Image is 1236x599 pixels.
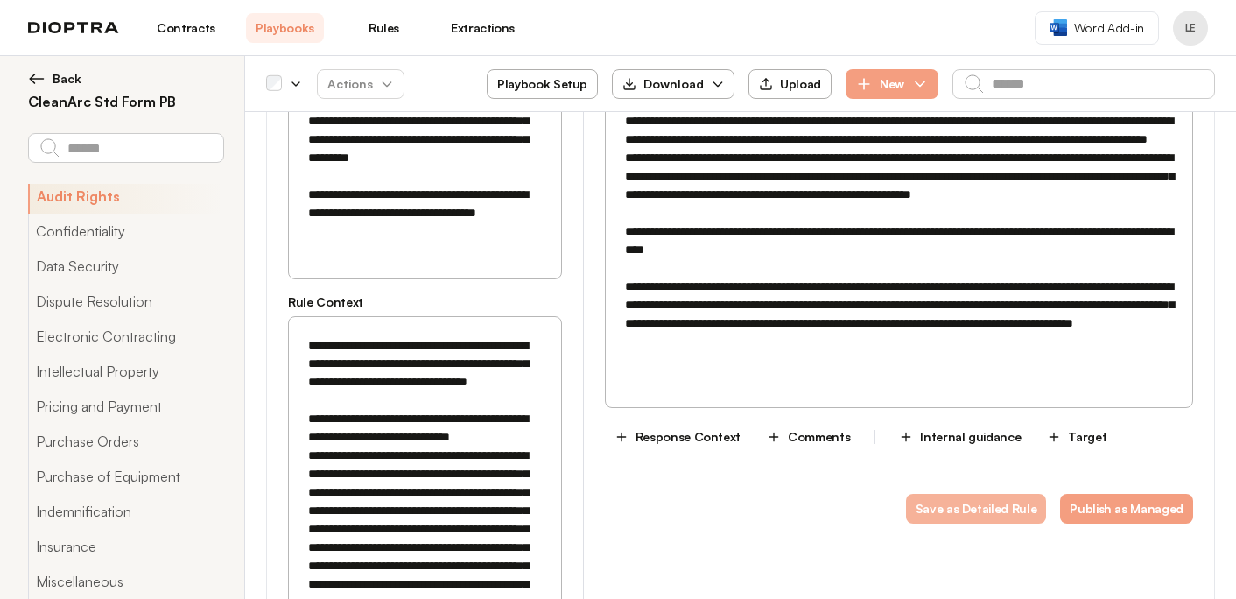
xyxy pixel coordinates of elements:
[444,13,522,43] a: Extractions
[906,494,1047,524] button: Save as Detailed Rule
[1037,422,1116,452] button: Target
[28,564,223,599] button: Miscellaneous
[622,75,704,93] div: Download
[147,13,225,43] a: Contracts
[846,69,938,99] button: New
[288,293,562,311] h3: Rule Context
[1035,11,1159,45] a: Word Add-in
[757,422,860,452] button: Comments
[748,69,832,99] button: Upload
[317,69,404,99] button: Actions
[28,424,223,459] button: Purchase Orders
[28,459,223,494] button: Purchase of Equipment
[28,529,223,564] button: Insurance
[28,354,223,389] button: Intellectual Property
[28,319,223,354] button: Electronic Contracting
[313,68,408,100] span: Actions
[28,70,223,88] button: Back
[28,214,223,249] button: Confidentiality
[1074,19,1144,37] span: Word Add-in
[28,249,223,284] button: Data Security
[345,13,423,43] a: Rules
[266,76,282,92] div: Select all
[28,494,223,529] button: Indemnification
[28,179,223,214] button: Audit Rights
[28,389,223,424] button: Pricing and Payment
[1060,494,1193,524] button: Publish as Managed
[1173,11,1208,46] button: Profile menu
[246,13,324,43] a: Playbooks
[612,69,734,99] button: Download
[53,70,81,88] span: Back
[889,422,1030,452] button: Internal guidance
[28,91,223,112] h2: CleanArc Std Form PB
[1050,19,1067,36] img: word
[28,22,119,34] img: logo
[28,284,223,319] button: Dispute Resolution
[487,69,598,99] button: Playbook Setup
[605,422,750,452] button: Response Context
[28,70,46,88] img: left arrow
[759,76,821,92] div: Upload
